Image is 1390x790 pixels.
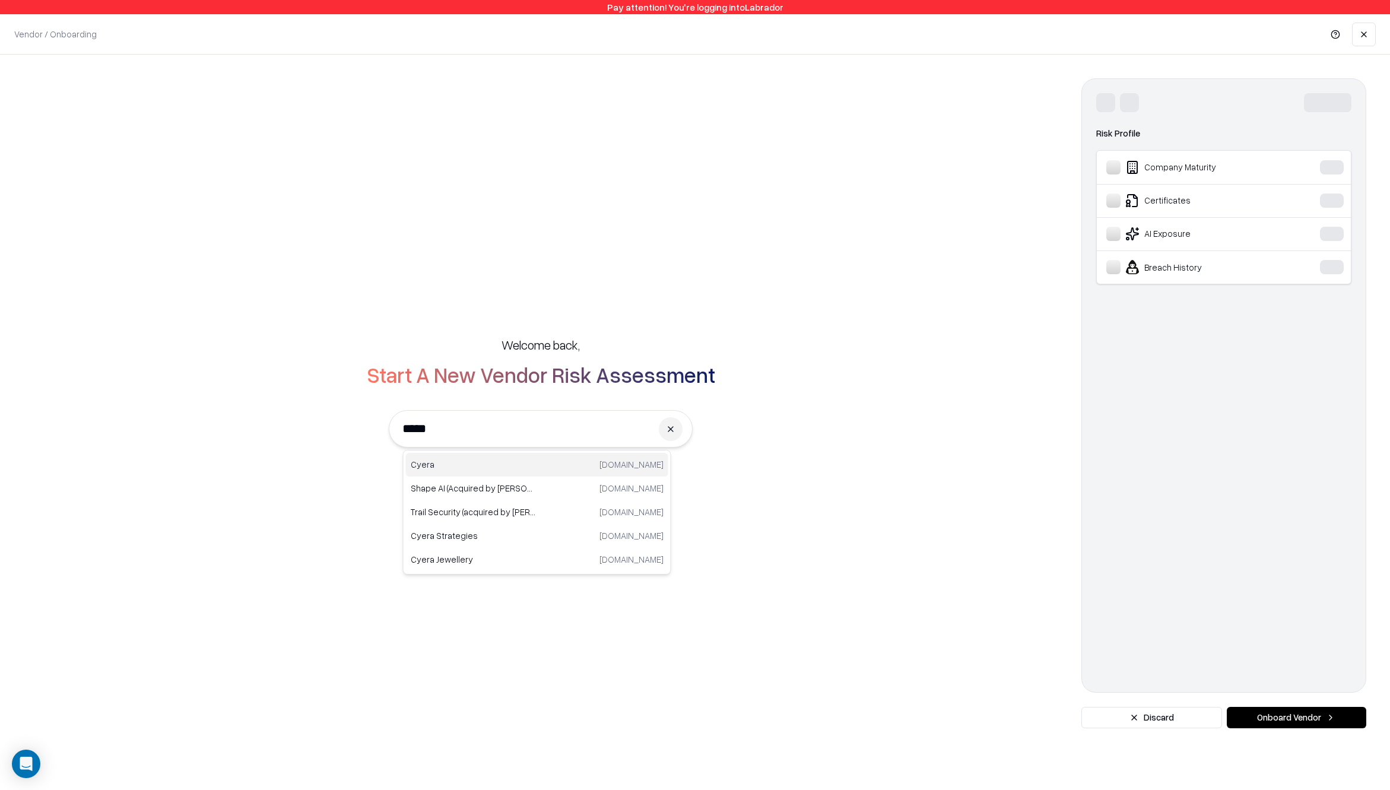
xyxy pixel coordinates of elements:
[403,450,671,575] div: Suggestions
[411,458,537,471] p: Cyera
[599,506,664,518] p: [DOMAIN_NAME]
[599,458,664,471] p: [DOMAIN_NAME]
[1096,126,1351,141] div: Risk Profile
[411,529,537,542] p: Cyera Strategies
[12,750,40,778] div: Open Intercom Messenger
[599,529,664,542] p: [DOMAIN_NAME]
[1106,193,1284,208] div: Certificates
[1106,260,1284,274] div: Breach History
[411,506,537,518] p: Trail Security (acquired by [PERSON_NAME])
[411,482,537,494] p: Shape AI (Acquired by [PERSON_NAME])
[1227,707,1366,728] button: Onboard Vendor
[14,28,97,40] p: Vendor / Onboarding
[367,363,715,386] h2: Start A New Vendor Risk Assessment
[599,553,664,566] p: [DOMAIN_NAME]
[1106,160,1284,175] div: Company Maturity
[1081,707,1222,728] button: Discard
[1106,227,1284,241] div: AI Exposure
[502,337,580,353] h5: Welcome back,
[411,553,537,566] p: Cyera Jewellery
[599,482,664,494] p: [DOMAIN_NAME]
